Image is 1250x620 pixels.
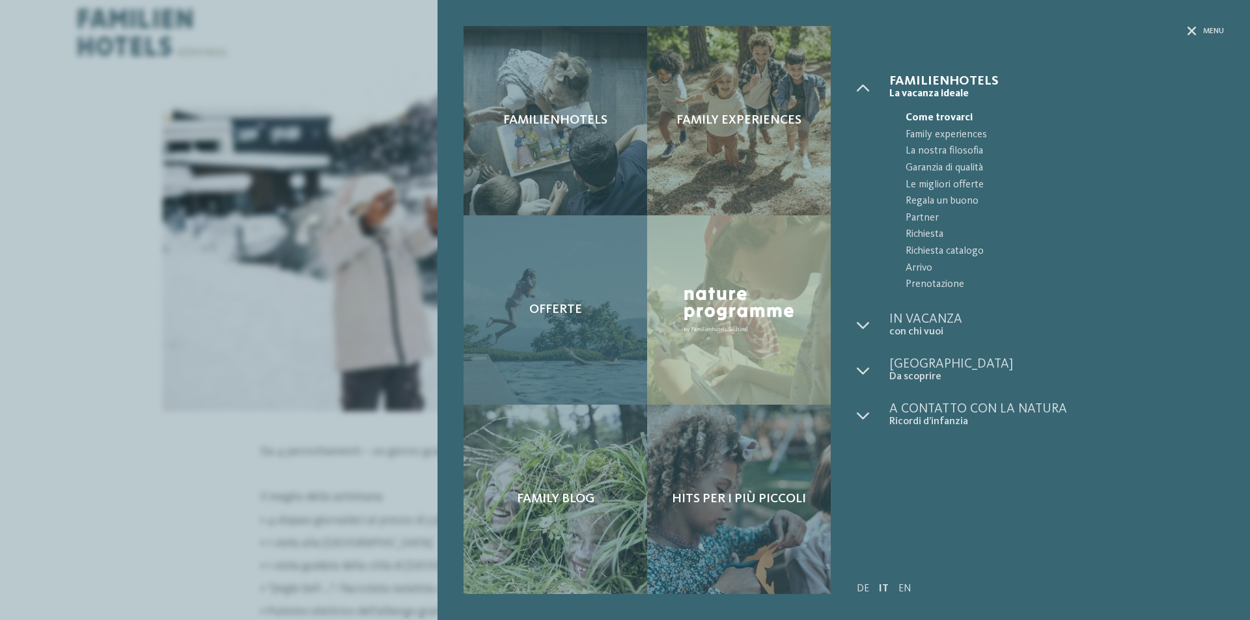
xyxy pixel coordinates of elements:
[906,143,1224,160] span: La nostra filosofia
[889,127,1224,144] a: Family experiences
[889,358,1224,371] span: [GEOGRAPHIC_DATA]
[889,358,1224,383] a: [GEOGRAPHIC_DATA] Da scoprire
[906,243,1224,260] span: Richiesta catalogo
[906,160,1224,177] span: Garanzia di qualità
[889,403,1224,416] span: A contatto con la natura
[517,491,594,507] span: Family Blog
[889,313,1224,338] a: In vacanza con chi vuoi
[879,584,889,594] a: IT
[889,416,1224,428] span: Ricordi d’infanzia
[529,302,582,317] span: Offerte
[889,193,1224,210] a: Regala un buono
[889,371,1224,383] span: Da scoprire
[889,226,1224,243] a: Richiesta
[889,313,1224,326] span: In vacanza
[889,276,1224,293] a: Prenotazione
[889,260,1224,277] a: Arrivo
[889,75,1224,100] a: Familienhotels La vacanza ideale
[906,127,1224,144] span: Family experiences
[672,491,806,507] span: Hits per i più piccoli
[906,226,1224,243] span: Richiesta
[647,26,831,215] a: Avvento & prima neve 4=3 Family experiences
[889,403,1224,428] a: A contatto con la natura Ricordi d’infanzia
[464,405,647,594] a: Avvento & prima neve 4=3 Family Blog
[857,584,869,594] a: DE
[680,283,798,336] img: Nature Programme
[464,26,647,215] a: Avvento & prima neve 4=3 Familienhotels
[889,160,1224,177] a: Garanzia di qualità
[889,110,1224,127] a: Come trovarci
[889,210,1224,227] a: Partner
[889,75,1224,88] span: Familienhotels
[906,177,1224,194] span: Le migliori offerte
[889,143,1224,160] a: La nostra filosofia
[906,276,1224,293] span: Prenotazione
[906,193,1224,210] span: Regala un buono
[676,113,801,128] span: Family experiences
[647,405,831,594] a: Avvento & prima neve 4=3 Hits per i più piccoli
[906,260,1224,277] span: Arrivo
[898,584,911,594] a: EN
[906,210,1224,227] span: Partner
[889,88,1224,100] span: La vacanza ideale
[464,215,647,405] a: Avvento & prima neve 4=3 Offerte
[647,215,831,405] a: Avvento & prima neve 4=3 Nature Programme
[889,326,1224,338] span: con chi vuoi
[889,243,1224,260] a: Richiesta catalogo
[1203,26,1224,37] span: Menu
[906,110,1224,127] span: Come trovarci
[889,177,1224,194] a: Le migliori offerte
[503,113,607,128] span: Familienhotels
